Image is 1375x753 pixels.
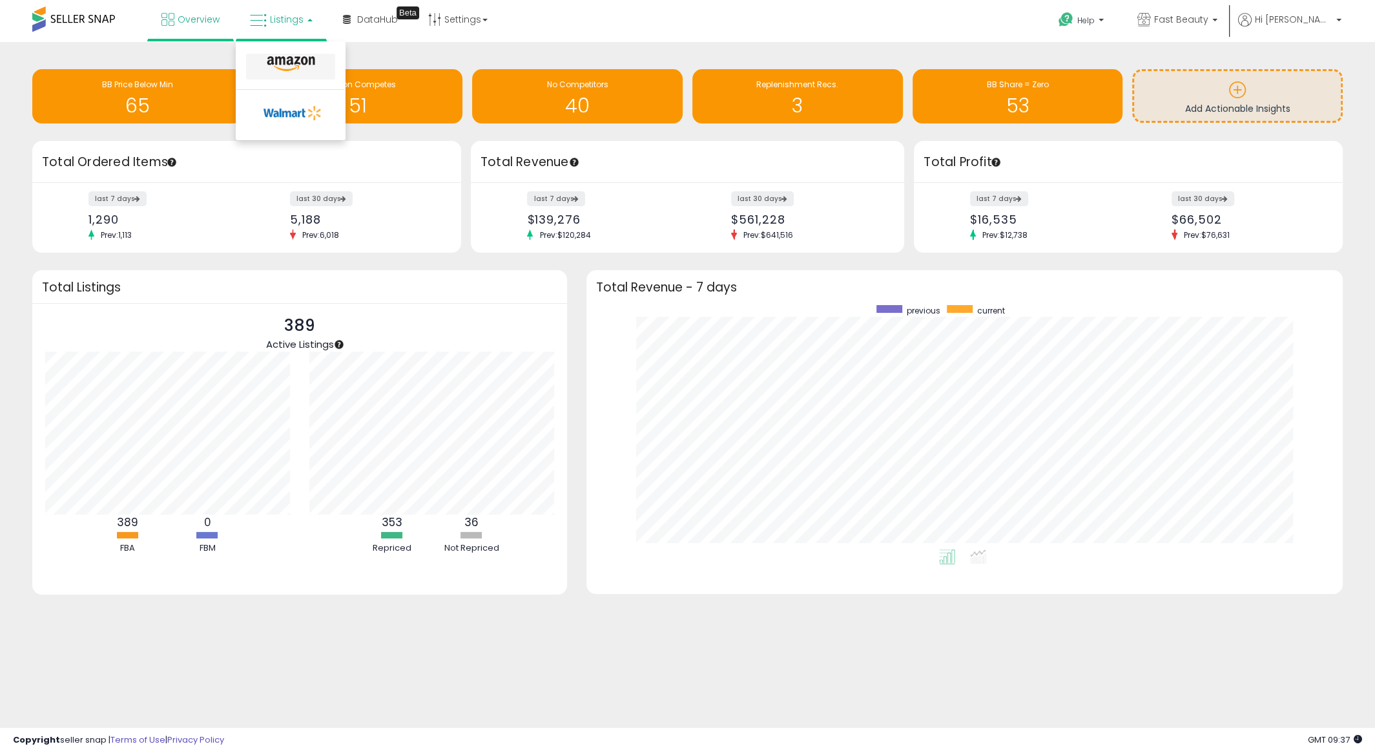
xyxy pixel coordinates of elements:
[117,514,138,530] b: 389
[253,69,463,123] a: Amazon Competes 51
[1255,13,1332,26] span: Hi [PERSON_NAME]
[731,213,882,226] div: $561,228
[39,95,236,116] h1: 65
[913,69,1123,123] a: BB Share = Zero 53
[699,95,896,116] h1: 3
[88,191,147,206] label: last 7 days
[924,153,1333,171] h3: Total Profit
[976,229,1034,240] span: Prev: $12,738
[692,69,903,123] a: Replenishment Recs. 3
[42,282,557,292] h3: Total Listings
[986,79,1048,90] span: BB Share = Zero
[533,229,597,240] span: Prev: $120,284
[1058,12,1074,28] i: Get Help
[737,229,800,240] span: Prev: $641,516
[756,79,838,90] span: Replenishment Recs.
[990,156,1002,168] div: Tooltip anchor
[397,6,419,19] div: Tooltip anchor
[1177,229,1236,240] span: Prev: $76,631
[1134,71,1341,121] a: Add Actionable Insights
[1048,2,1117,42] a: Help
[1154,13,1208,26] span: Fast Beauty
[265,337,333,351] span: Active Listings
[481,153,894,171] h3: Total Revenue
[32,69,243,123] a: BB Price Below Min 65
[731,191,794,206] label: last 30 days
[353,542,431,555] div: Repriced
[1185,102,1290,115] span: Add Actionable Insights
[1238,13,1341,42] a: Hi [PERSON_NAME]
[907,305,940,316] span: previous
[382,514,402,530] b: 353
[166,156,178,168] div: Tooltip anchor
[357,13,398,26] span: DataHub
[568,156,580,168] div: Tooltip anchor
[970,191,1028,206] label: last 7 days
[527,191,585,206] label: last 7 days
[479,95,676,116] h1: 40
[102,79,173,90] span: BB Price Below Min
[527,213,677,226] div: $139,276
[265,313,333,338] p: 389
[919,95,1117,116] h1: 53
[970,213,1119,226] div: $16,535
[596,282,1333,292] h3: Total Revenue - 7 days
[203,514,211,530] b: 0
[464,514,479,530] b: 36
[42,153,451,171] h3: Total Ordered Items
[1172,191,1234,206] label: last 30 days
[290,213,439,226] div: 5,188
[1172,213,1320,226] div: $66,502
[270,13,304,26] span: Listings
[296,229,346,240] span: Prev: 6,018
[319,79,396,90] span: Amazon Competes
[94,229,138,240] span: Prev: 1,113
[333,339,345,350] div: Tooltip anchor
[977,305,1005,316] span: current
[259,95,457,116] h1: 51
[472,69,683,123] a: No Competitors 40
[1077,15,1095,26] span: Help
[178,13,220,26] span: Overview
[290,191,353,206] label: last 30 days
[547,79,608,90] span: No Competitors
[169,542,246,555] div: FBM
[89,542,167,555] div: FBA
[433,542,510,555] div: Not Repriced
[88,213,237,226] div: 1,290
